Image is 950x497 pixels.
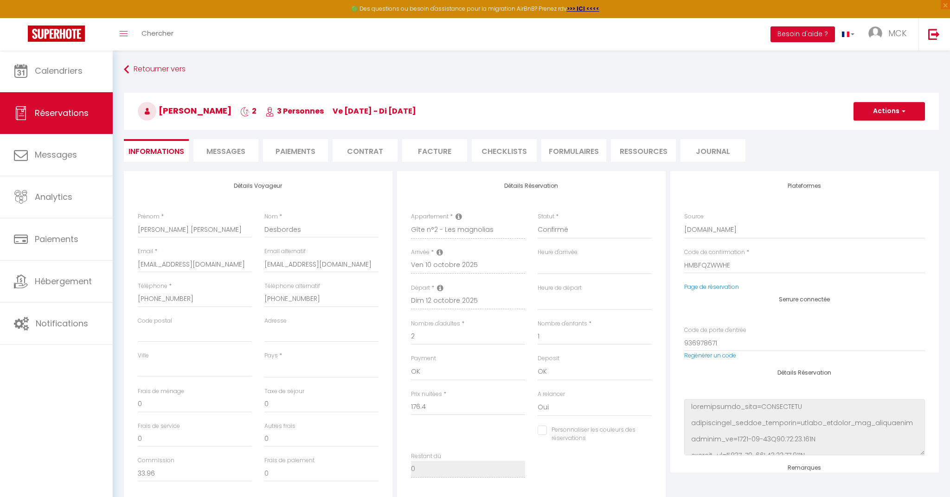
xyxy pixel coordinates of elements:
[411,284,430,293] label: Départ
[684,326,746,335] label: Code de porte d'entrée
[35,65,83,76] span: Calendriers
[333,139,398,162] li: Contrat
[138,105,231,116] span: [PERSON_NAME]
[684,465,925,471] h4: Remarques
[538,248,578,257] label: Heure d'arrivée
[684,183,925,189] h4: Plateformes
[264,282,320,291] label: Téléphone alternatif
[684,212,704,221] label: Source
[138,387,184,396] label: Frais de ménage
[206,146,245,157] span: Messages
[135,18,180,51] a: Chercher
[35,191,72,203] span: Analytics
[868,26,882,40] img: ...
[35,107,89,119] span: Réservations
[263,139,328,162] li: Paiements
[138,212,160,221] label: Prénom
[138,282,167,291] label: Téléphone
[138,183,379,189] h4: Détails Voyageur
[888,27,907,39] span: MCK
[411,452,441,461] label: Restant dû
[611,139,676,162] li: Ressources
[928,28,940,40] img: logout
[36,318,88,329] span: Notifications
[538,284,582,293] label: Heure de départ
[138,422,180,431] label: Frais de service
[472,139,537,162] li: CHECKLISTS
[138,456,174,465] label: Commission
[684,248,745,257] label: Code de confirmation
[684,370,925,376] h4: Détails Réservation
[138,351,149,360] label: Ville
[28,25,85,42] img: Super Booking
[411,390,442,399] label: Prix nuitées
[264,212,278,221] label: Nom
[264,422,295,431] label: Autres frais
[124,61,939,78] a: Retourner vers
[264,247,306,256] label: Email alternatif
[684,351,736,359] a: Regénérer un code
[35,149,77,160] span: Messages
[138,247,153,256] label: Email
[684,296,925,303] h4: Serrure connectée
[138,317,172,325] label: Code postal
[411,183,652,189] h4: Détails Réservation
[680,139,745,162] li: Journal
[141,28,173,38] span: Chercher
[411,248,430,257] label: Arrivée
[854,102,925,121] button: Actions
[411,212,449,221] label: Appartement
[411,319,460,328] label: Nombre d'adultes
[264,317,287,325] label: Adresse
[402,139,467,162] li: Facture
[411,354,436,363] label: Payment
[124,139,189,162] li: Informations
[264,387,304,396] label: Taxe de séjour
[684,283,739,291] a: Page de réservation
[264,456,315,465] label: Frais de paiement
[538,212,554,221] label: Statut
[861,18,918,51] a: ... MCK
[538,319,587,328] label: Nombre d'enfants
[35,233,78,245] span: Paiements
[538,390,565,399] label: A relancer
[541,139,606,162] li: FORMULAIRES
[770,26,835,42] button: Besoin d'aide ?
[265,106,324,116] span: 3 Personnes
[35,275,92,287] span: Hébergement
[240,106,257,116] span: 2
[567,5,599,13] a: >>> ICI <<<<
[264,351,278,360] label: Pays
[538,354,559,363] label: Deposit
[333,106,416,116] span: ve [DATE] - di [DATE]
